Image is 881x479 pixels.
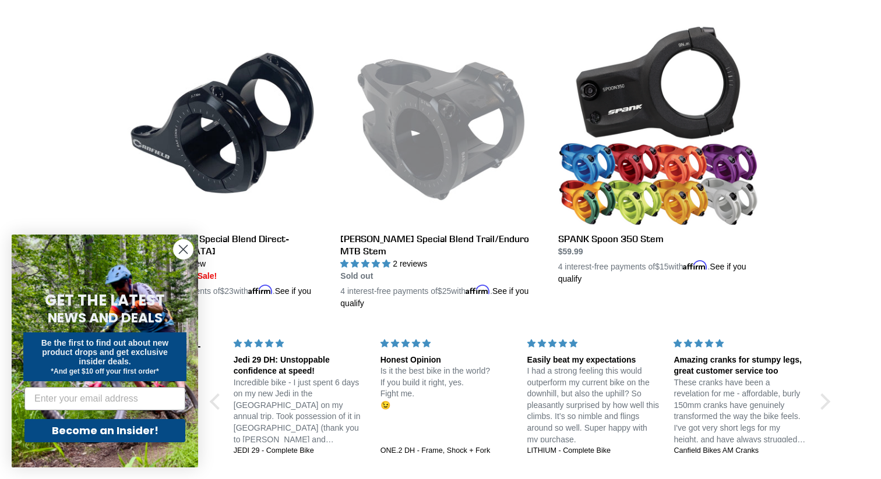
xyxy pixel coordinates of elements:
button: Close dialog [173,239,193,260]
p: These cranks have been a revelation for me - affordable, burly 150mm cranks have genuinely transf... [674,377,806,446]
div: Jedi 29 DH: Unstoppable confidence at speed! [234,354,367,377]
span: GET THE LATEST [45,290,165,311]
div: 5 stars [380,338,513,350]
a: ONE.2 DH - Frame, Shock + Fork [380,446,513,456]
div: 5 stars [674,338,806,350]
p: I had a strong feeling this would outperform my current bike on the downhill, but also the uphill... [527,366,660,445]
div: Easily beat my expectations [527,354,660,366]
span: NEWS AND DEALS [48,308,163,327]
p: Is it the best bike in the world? If you build it right, yes. Fight me. 😉 [380,366,513,411]
div: 5 stars [234,338,367,350]
p: Incredible bike - I just spent 6 days on my new Jedi in the [GEOGRAPHIC_DATA] on my annual trip. ... [234,377,367,446]
div: 5 stars [527,338,660,350]
a: Canfield Bikes AM Cranks [674,446,806,456]
div: Amazing cranks for stumpy legs, great customer service too [674,354,806,377]
span: *And get $10 off your first order* [51,367,158,375]
div: Honest Opinion [380,354,513,366]
input: Enter your email address [24,387,185,410]
a: JEDI 29 - Complete Bike [234,446,367,456]
button: Become an Insider! [24,419,185,442]
a: LITHIUM - Complete Bike [527,446,660,456]
span: Be the first to find out about new product drops and get exclusive insider deals. [41,338,169,366]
